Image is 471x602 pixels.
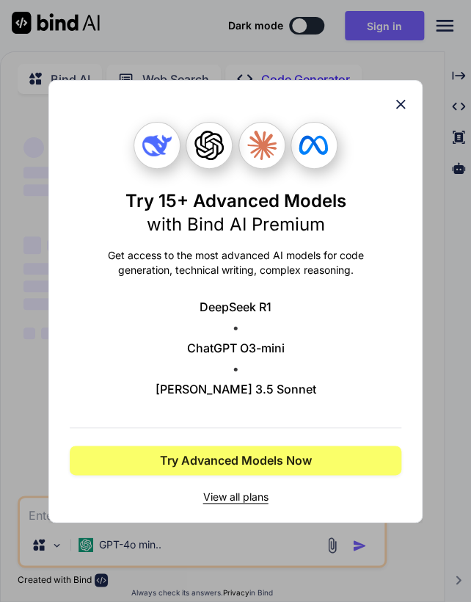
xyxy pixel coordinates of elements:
span: • [233,360,239,377]
img: Deepseek [142,131,172,160]
button: Try Advanced Models Now [70,446,401,475]
p: Get access to the most advanced AI models for code generation, technical writing, complex reasoning. [70,248,401,278]
h1: Try 15+ Advanced Models [125,189,346,236]
span: with Bind AI Premium [147,214,325,235]
span: ChatGPT O3-mini [187,339,285,357]
span: View all plans [70,490,401,504]
span: [PERSON_NAME] 3.5 Sonnet [156,380,316,398]
span: DeepSeek R1 [200,298,271,316]
span: • [233,319,239,336]
span: Try Advanced Models Now [160,451,312,469]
